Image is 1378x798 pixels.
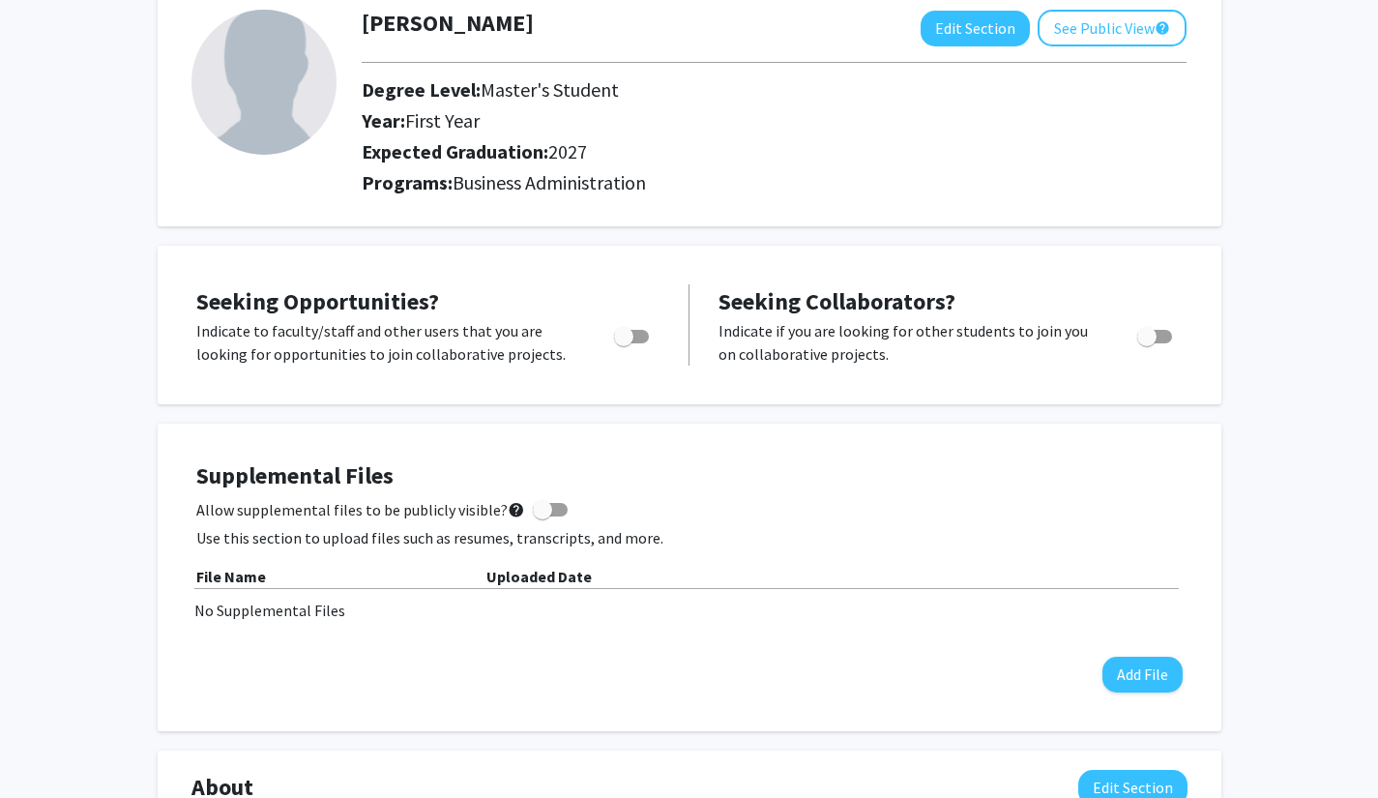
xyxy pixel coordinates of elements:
mat-icon: help [508,498,525,521]
p: Use this section to upload files such as resumes, transcripts, and more. [196,526,1183,549]
span: Master's Student [481,77,619,102]
div: Toggle [1129,319,1183,348]
h2: Year: [362,109,1020,133]
div: No Supplemental Files [194,599,1185,622]
div: Toggle [606,319,660,348]
span: Seeking Opportunities? [196,286,439,316]
img: Profile Picture [191,10,337,155]
h2: Programs: [362,171,1187,194]
span: Business Administration [453,170,646,194]
button: Add File [1102,657,1183,693]
span: Seeking Collaborators? [718,286,955,316]
button: Edit Section [921,11,1030,46]
h2: Degree Level: [362,78,1020,102]
p: Indicate if you are looking for other students to join you on collaborative projects. [718,319,1100,366]
p: Indicate to faculty/staff and other users that you are looking for opportunities to join collabor... [196,319,577,366]
h1: [PERSON_NAME] [362,10,534,38]
iframe: Chat [15,711,82,783]
mat-icon: help [1155,16,1170,40]
button: See Public View [1038,10,1187,46]
span: 2027 [548,139,587,163]
b: Uploaded Date [486,567,592,586]
b: File Name [196,567,266,586]
span: Allow supplemental files to be publicly visible? [196,498,525,521]
h4: Supplemental Files [196,462,1183,490]
h2: Expected Graduation: [362,140,1020,163]
span: First Year [405,108,480,133]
